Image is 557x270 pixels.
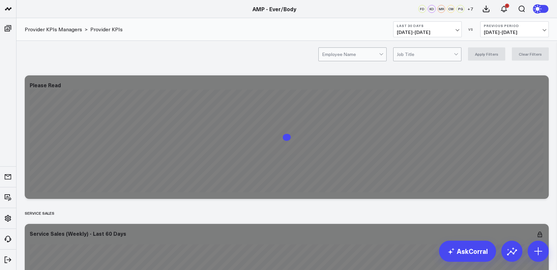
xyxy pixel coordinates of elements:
[25,26,82,33] a: Provider KPIs Managers
[25,205,54,221] div: Service Sales
[397,30,458,35] span: [DATE] - [DATE]
[439,241,496,262] a: AskCorral
[484,24,545,28] b: Previous Period
[468,47,505,61] button: Apply Filters
[397,24,458,28] b: Last 30 Days
[418,5,426,13] div: FD
[447,5,455,13] div: CW
[428,5,436,13] div: KD
[30,230,126,237] div: Service Sales (Weekly) - Last 60 Days
[90,26,123,33] a: Provider KPIs
[465,27,477,31] div: VS
[484,30,545,35] span: [DATE] - [DATE]
[466,5,474,13] button: +7
[252,5,296,13] a: AMP - Ever/Body
[480,21,549,37] button: Previous Period[DATE]-[DATE]
[467,7,473,11] span: + 7
[25,26,88,33] div: >
[437,5,445,13] div: MR
[393,21,462,37] button: Last 30 Days[DATE]-[DATE]
[30,81,61,89] div: Please Read
[512,47,549,61] button: Clear Filters
[456,5,464,13] div: PG
[505,4,509,8] div: 1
